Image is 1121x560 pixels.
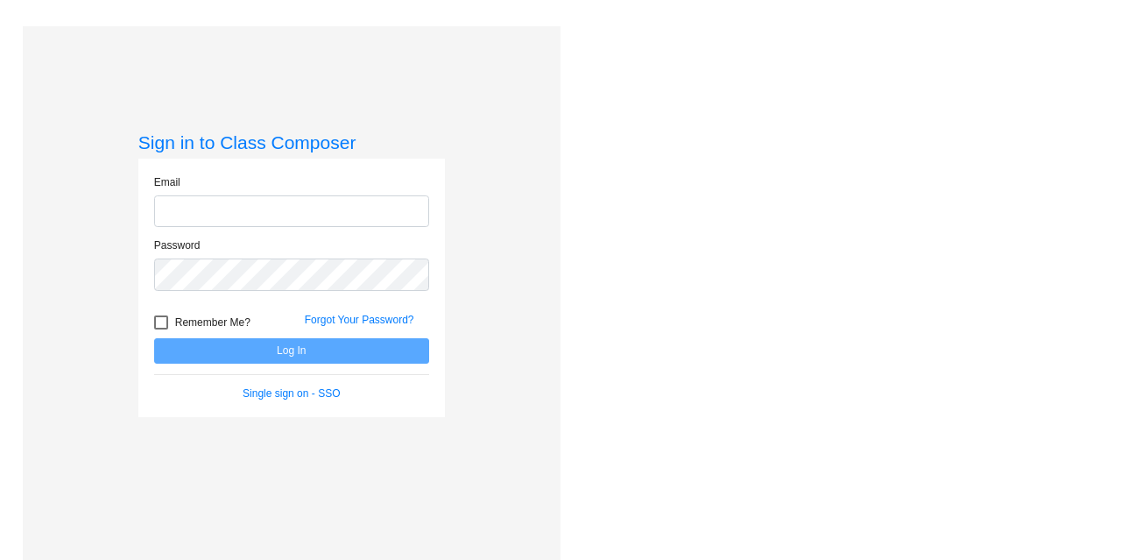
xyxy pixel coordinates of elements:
button: Log In [154,338,429,364]
a: Single sign on - SSO [243,387,340,400]
h3: Sign in to Class Composer [138,131,445,153]
a: Forgot Your Password? [305,314,414,326]
label: Email [154,174,180,190]
span: Remember Me? [175,312,250,333]
label: Password [154,237,201,253]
